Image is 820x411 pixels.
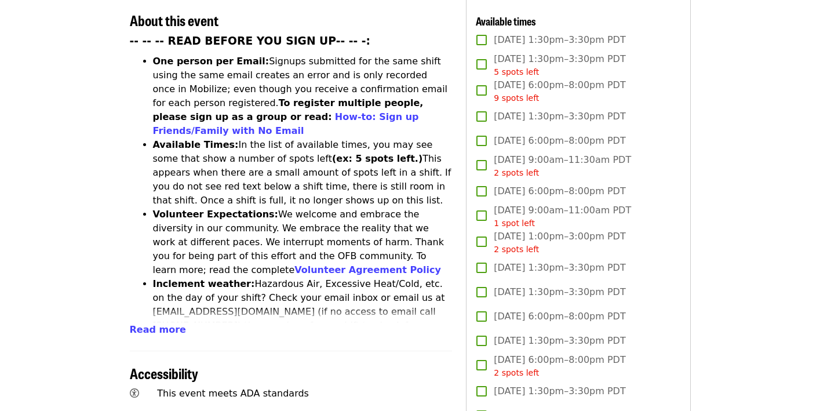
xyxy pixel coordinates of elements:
[494,285,625,299] span: [DATE] 1:30pm–3:30pm PDT
[494,134,625,148] span: [DATE] 6:00pm–8:00pm PDT
[494,153,631,179] span: [DATE] 9:00am–11:30am PDT
[153,138,453,208] li: In the list of available times, you may see some that show a number of spots left This appears wh...
[157,388,309,399] span: This event meets ADA standards
[130,388,139,399] i: universal-access icon
[494,184,625,198] span: [DATE] 6:00pm–8:00pm PDT
[153,54,453,138] li: Signups submitted for the same shift using the same email creates an error and is only recorded o...
[130,10,218,30] span: About this event
[130,363,198,383] span: Accessibility
[494,245,539,254] span: 2 spots left
[130,324,186,335] span: Read more
[494,67,539,77] span: 5 spots left
[494,230,625,256] span: [DATE] 1:00pm–3:00pm PDT
[332,153,422,164] strong: (ex: 5 spots left.)
[153,208,453,277] li: We welcome and embrace the diversity in our community. We embrace the reality that we work at dif...
[494,384,625,398] span: [DATE] 1:30pm–3:30pm PDT
[494,203,631,230] span: [DATE] 9:00am–11:00am PDT
[153,97,424,122] strong: To register multiple people, please sign up as a group or read:
[494,219,535,228] span: 1 spot left
[153,278,255,289] strong: Inclement weather:
[494,78,625,104] span: [DATE] 6:00pm–8:00pm PDT
[494,310,625,323] span: [DATE] 6:00pm–8:00pm PDT
[494,52,625,78] span: [DATE] 1:30pm–3:30pm PDT
[494,93,539,103] span: 9 spots left
[153,139,239,150] strong: Available Times:
[130,323,186,337] button: Read more
[294,264,441,275] a: Volunteer Agreement Policy
[153,209,279,220] strong: Volunteer Expectations:
[494,168,539,177] span: 2 spots left
[153,56,269,67] strong: One person per Email:
[153,111,419,136] a: How-to: Sign up Friends/Family with No Email
[130,35,371,47] strong: -- -- -- READ BEFORE YOU SIGN UP-- -- -:
[494,110,625,123] span: [DATE] 1:30pm–3:30pm PDT
[476,13,536,28] span: Available times
[494,353,625,379] span: [DATE] 6:00pm–8:00pm PDT
[494,334,625,348] span: [DATE] 1:30pm–3:30pm PDT
[494,33,625,47] span: [DATE] 1:30pm–3:30pm PDT
[153,277,453,347] li: Hazardous Air, Excessive Heat/Cold, etc. on the day of your shift? Check your email inbox or emai...
[494,368,539,377] span: 2 spots left
[494,261,625,275] span: [DATE] 1:30pm–3:30pm PDT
